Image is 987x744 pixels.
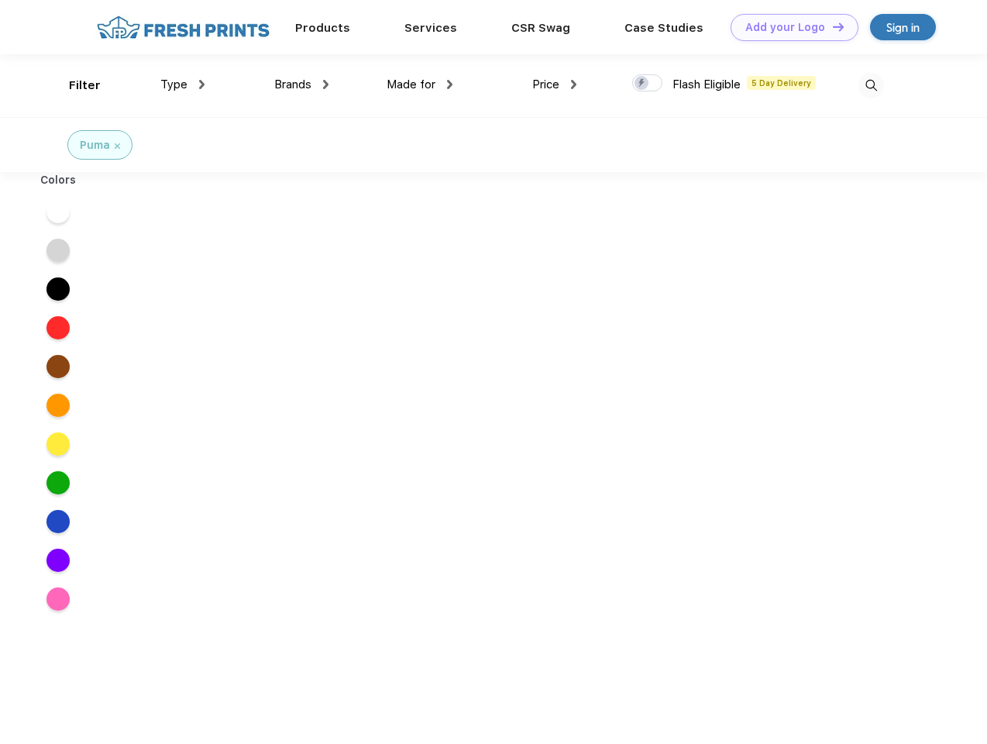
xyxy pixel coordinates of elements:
[199,80,205,89] img: dropdown.png
[323,80,328,89] img: dropdown.png
[115,143,120,149] img: filter_cancel.svg
[833,22,844,31] img: DT
[404,21,457,35] a: Services
[387,77,435,91] span: Made for
[29,172,88,188] div: Colors
[745,21,825,34] div: Add your Logo
[571,80,576,89] img: dropdown.png
[274,77,311,91] span: Brands
[92,14,274,41] img: fo%20logo%202.webp
[858,73,884,98] img: desktop_search.svg
[295,21,350,35] a: Products
[672,77,741,91] span: Flash Eligible
[747,76,816,90] span: 5 Day Delivery
[886,19,920,36] div: Sign in
[870,14,936,40] a: Sign in
[447,80,452,89] img: dropdown.png
[69,77,101,95] div: Filter
[80,137,110,153] div: Puma
[160,77,187,91] span: Type
[532,77,559,91] span: Price
[511,21,570,35] a: CSR Swag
